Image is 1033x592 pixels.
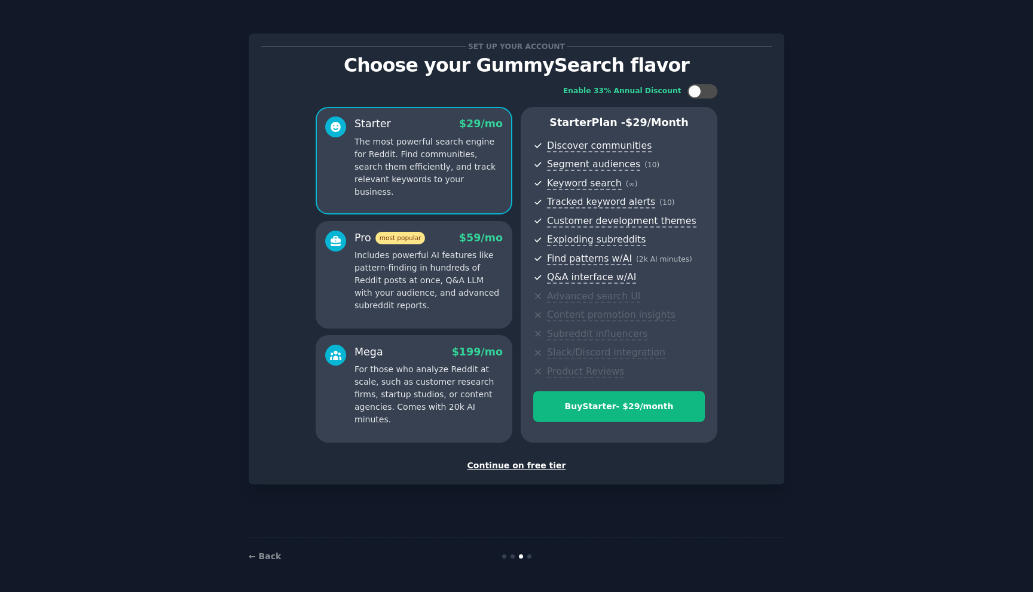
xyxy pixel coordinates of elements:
span: Keyword search [547,177,622,190]
div: Buy Starter - $ 29 /month [534,400,704,413]
span: ( ∞ ) [626,180,638,188]
span: Find patterns w/AI [547,253,632,265]
div: Pro [354,231,425,246]
span: Q&A interface w/AI [547,271,636,284]
p: Choose your GummySearch flavor [261,55,772,76]
span: Set up your account [466,40,567,53]
span: $ 29 /month [625,116,689,128]
span: Customer development themes [547,215,696,228]
div: Starter [354,116,391,131]
span: ( 10 ) [659,198,674,207]
div: Continue on free tier [261,459,772,472]
span: $ 59 /mo [459,232,503,244]
span: Segment audiences [547,158,640,171]
span: $ 29 /mo [459,118,503,130]
p: Includes powerful AI features like pattern-finding in hundreds of Reddit posts at once, Q&A LLM w... [354,249,503,312]
span: Advanced search UI [547,290,640,303]
button: BuyStarter- $29/month [533,391,705,422]
span: ( 2k AI minutes ) [636,255,692,263]
div: Enable 33% Annual Discount [563,86,681,97]
span: ( 10 ) [644,161,659,169]
span: Exploding subreddits [547,234,646,246]
span: most popular [375,232,426,244]
span: Discover communities [547,140,652,152]
span: $ 199 /mo [452,346,503,358]
span: Content promotion insights [547,309,676,321]
a: ← Back [249,551,281,561]
p: The most powerful search engine for Reddit. Find communities, search them efficiently, and track ... [354,136,503,198]
span: Tracked keyword alerts [547,196,655,208]
span: Product Reviews [547,366,624,378]
p: Starter Plan - [533,115,705,130]
span: Subreddit influencers [547,328,647,341]
div: Mega [354,345,383,360]
span: Slack/Discord integration [547,346,665,359]
p: For those who analyze Reddit at scale, such as customer research firms, startup studios, or conte... [354,363,503,426]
